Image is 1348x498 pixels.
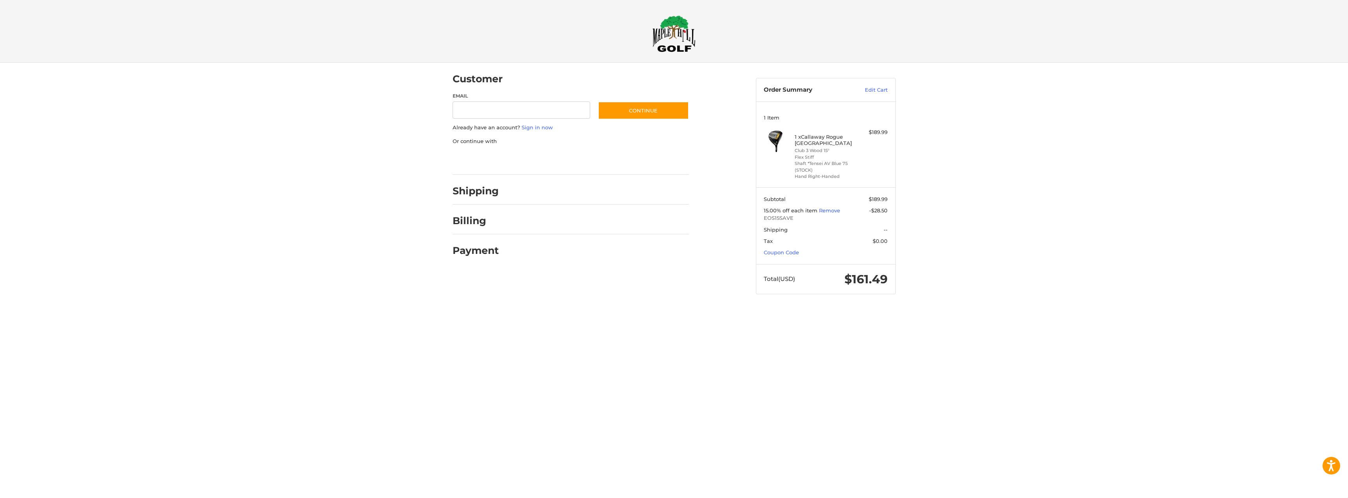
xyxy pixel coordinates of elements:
[764,86,848,94] h3: Order Summary
[764,114,888,121] h3: 1 Item
[453,138,689,145] p: Or continue with
[453,215,498,227] h2: Billing
[795,147,855,154] li: Club 3 Wood 15°
[764,214,888,222] span: EOS15SAVE
[869,196,888,202] span: $189.99
[795,173,855,180] li: Hand Right-Handed
[764,196,786,202] span: Subtotal
[857,129,888,136] div: $189.99
[453,185,499,197] h2: Shipping
[453,92,591,100] label: Email
[819,207,840,214] a: Remove
[844,272,888,286] span: $161.49
[453,124,689,132] p: Already have an account?
[764,249,799,255] a: Coupon Code
[764,238,773,244] span: Tax
[869,207,888,214] span: -$28.50
[764,226,788,233] span: Shipping
[884,226,888,233] span: --
[522,124,553,130] a: Sign in now
[450,153,509,167] iframe: PayPal-paypal
[848,86,888,94] a: Edit Cart
[453,73,503,85] h2: Customer
[764,275,795,283] span: Total (USD)
[795,154,855,161] li: Flex Stiff
[795,134,855,147] h4: 1 x Callaway Rogue [GEOGRAPHIC_DATA]
[652,15,696,52] img: Maple Hill Golf
[453,244,499,257] h2: Payment
[873,238,888,244] span: $0.00
[764,207,819,214] span: 15.00% off each item
[795,160,855,173] li: Shaft *Tensei AV Blue 75 (STOCK)
[598,101,689,120] button: Continue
